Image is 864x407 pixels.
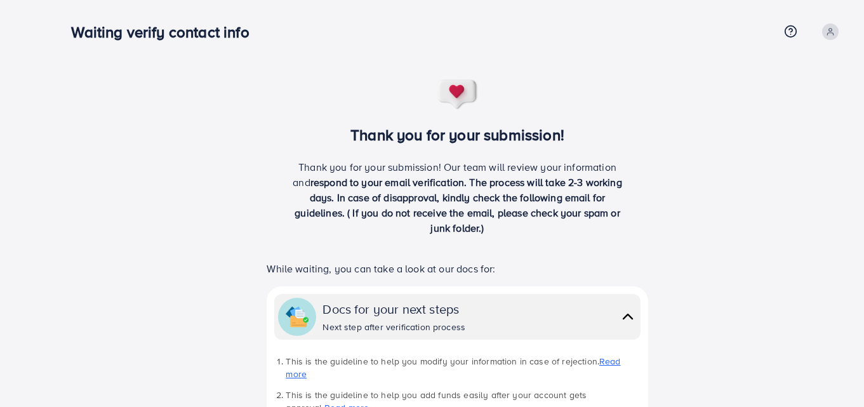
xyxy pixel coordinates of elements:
[286,355,640,381] li: This is the guideline to help you modify your information in case of rejection.
[437,79,479,110] img: success
[322,300,465,318] div: Docs for your next steps
[322,321,465,333] div: Next step after verification process
[288,159,627,236] p: Thank you for your submission! Our team will review your information and
[295,175,622,235] span: respond to your email verification. The process will take 2-3 working days. In case of disapprova...
[71,23,259,41] h3: Waiting verify contact info
[267,261,648,276] p: While waiting, you can take a look at our docs for:
[619,307,637,326] img: collapse
[246,126,669,144] h3: Thank you for your submission!
[286,305,309,328] img: collapse
[286,355,620,380] a: Read more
